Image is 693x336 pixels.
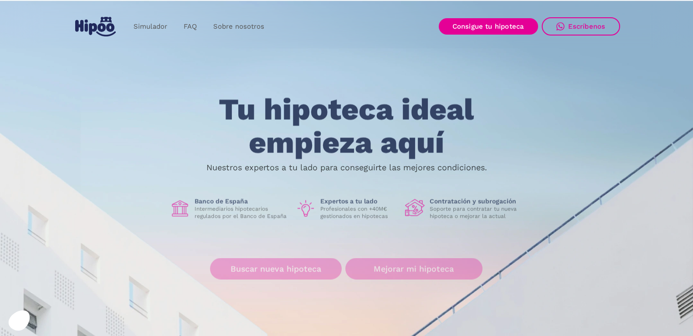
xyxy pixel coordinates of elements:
[125,18,175,36] a: Simulador
[345,258,483,280] a: Mejorar mi hipoteca
[175,18,205,36] a: FAQ
[320,197,398,205] h1: Expertos a tu lado
[439,18,538,35] a: Consigue tu hipoteca
[205,18,272,36] a: Sobre nosotros
[430,197,524,205] h1: Contratación y subrogación
[568,22,606,31] div: Escríbenos
[195,205,288,220] p: Intermediarios hipotecarios regulados por el Banco de España
[195,197,288,205] h1: Banco de España
[174,93,519,159] h1: Tu hipoteca ideal empieza aquí
[206,164,487,171] p: Nuestros expertos a tu lado para conseguirte las mejores condiciones.
[430,205,524,220] p: Soporte para contratar tu nueva hipoteca o mejorar la actual
[320,205,398,220] p: Profesionales con +40M€ gestionados en hipotecas
[210,258,342,280] a: Buscar nueva hipoteca
[73,13,118,40] a: home
[542,17,620,36] a: Escríbenos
